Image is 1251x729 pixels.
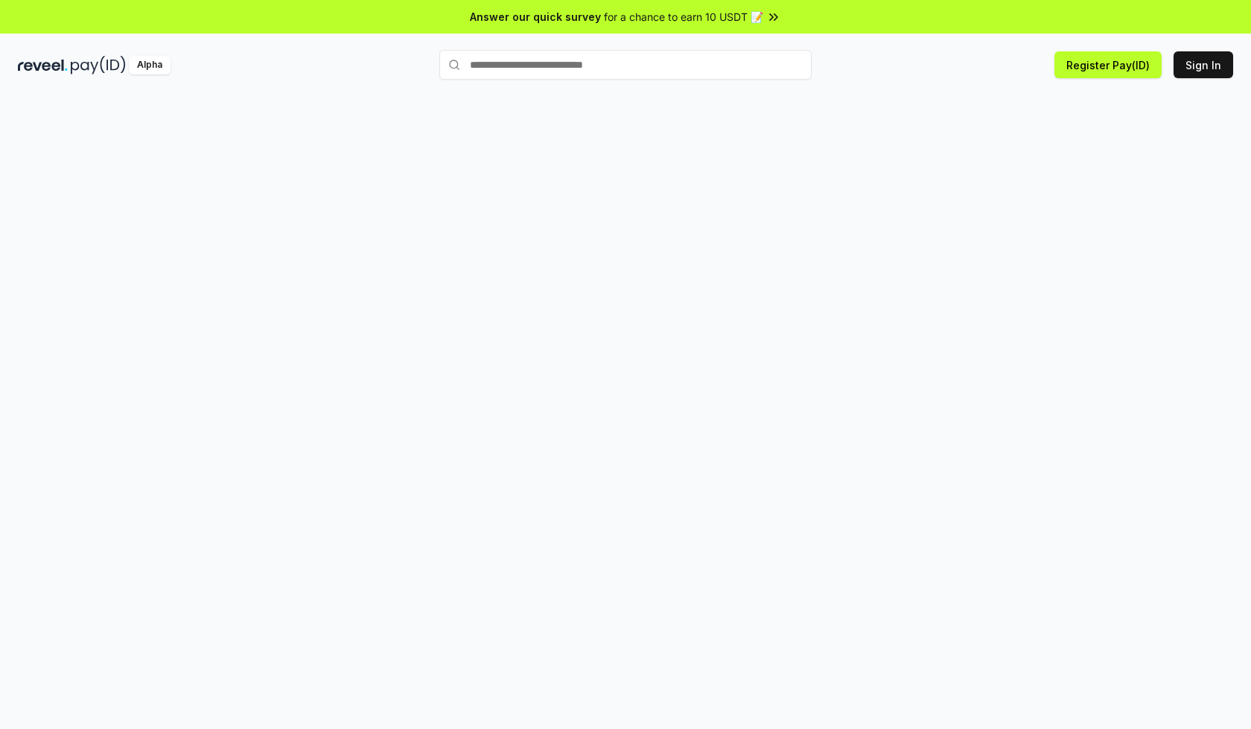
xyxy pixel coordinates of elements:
[604,9,763,25] span: for a chance to earn 10 USDT 📝
[18,56,68,74] img: reveel_dark
[1174,51,1233,78] button: Sign In
[1054,51,1162,78] button: Register Pay(ID)
[71,56,126,74] img: pay_id
[470,9,601,25] span: Answer our quick survey
[129,56,171,74] div: Alpha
